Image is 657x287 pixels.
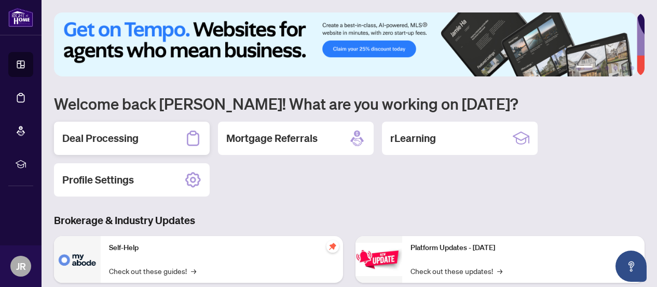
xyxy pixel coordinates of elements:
p: Self-Help [109,242,335,254]
h2: Deal Processing [62,131,139,146]
p: Platform Updates - [DATE] [410,242,636,254]
span: pushpin [326,240,339,253]
span: JR [16,259,26,273]
img: Platform Updates - June 23, 2025 [355,243,402,276]
h3: Brokerage & Industry Updates [54,213,645,228]
button: Open asap [615,251,647,282]
button: 6 [630,66,634,70]
button: 4 [613,66,618,70]
span: → [497,265,502,277]
h2: rLearning [390,131,436,146]
span: → [191,265,196,277]
h2: Profile Settings [62,173,134,187]
button: 5 [622,66,626,70]
button: 3 [605,66,609,70]
img: Self-Help [54,236,101,283]
button: 2 [597,66,601,70]
img: logo [8,8,33,27]
a: Check out these updates!→ [410,265,502,277]
button: 1 [576,66,593,70]
img: Slide 0 [54,12,637,76]
h2: Mortgage Referrals [226,131,318,146]
h1: Welcome back [PERSON_NAME]! What are you working on [DATE]? [54,94,645,113]
a: Check out these guides!→ [109,265,196,277]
